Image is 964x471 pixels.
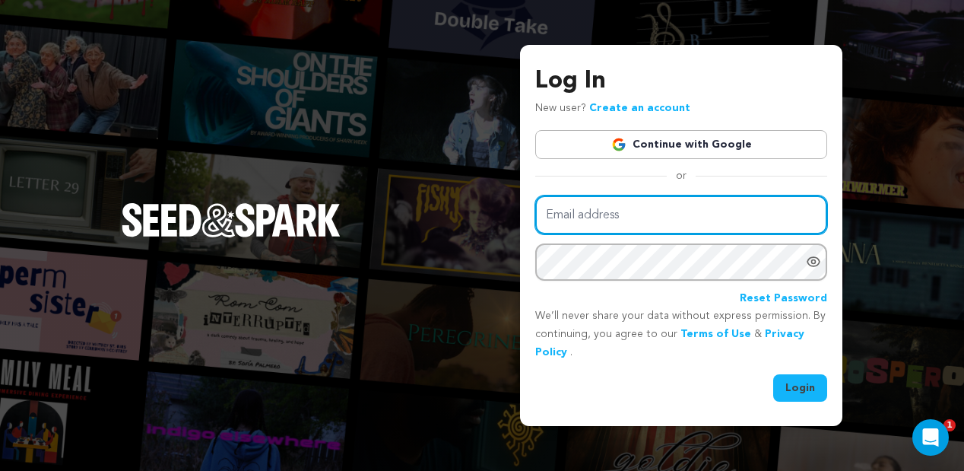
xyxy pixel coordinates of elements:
[535,63,827,100] h3: Log In
[740,290,827,308] a: Reset Password
[589,103,690,113] a: Create an account
[611,137,626,152] img: Google logo
[535,130,827,159] a: Continue with Google
[122,203,341,267] a: Seed&Spark Homepage
[535,196,827,234] input: Email address
[535,329,804,358] a: Privacy Policy
[773,374,827,402] button: Login
[122,203,341,237] img: Seed&Spark Logo
[806,254,821,269] a: Show password as plain text. Warning: this will display your password on the screen.
[535,307,827,361] p: We’ll never share your data without express permission. By continuing, you agree to our & .
[535,100,690,118] p: New user?
[943,419,956,431] span: 1
[667,168,696,183] span: or
[912,419,949,456] div: Open Intercom Messenger
[680,329,751,339] a: Terms of Use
